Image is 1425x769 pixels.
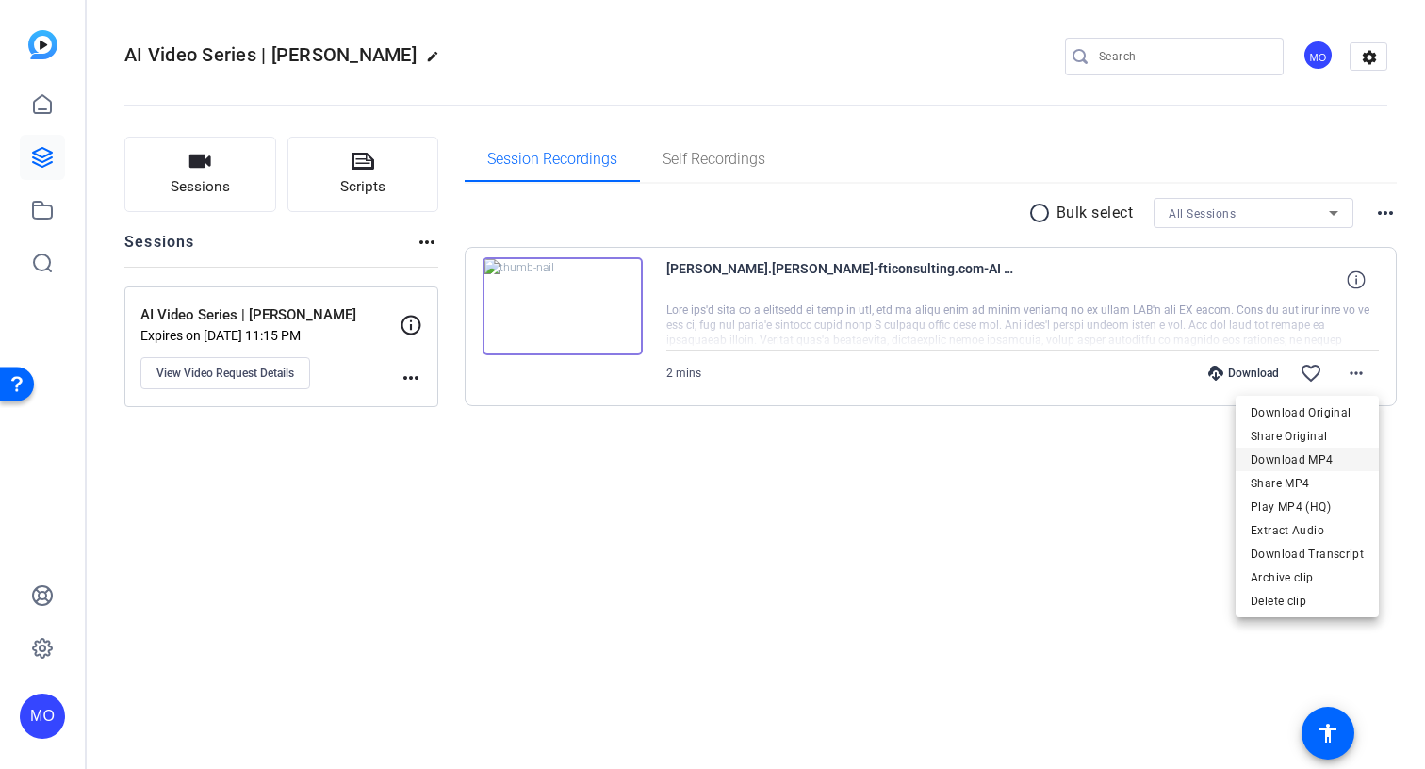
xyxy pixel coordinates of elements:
span: Delete clip [1251,590,1364,613]
span: Extract Audio [1251,519,1364,542]
span: Share Original [1251,425,1364,448]
span: Download Original [1251,401,1364,424]
span: Download MP4 [1251,449,1364,471]
span: Play MP4 (HQ) [1251,496,1364,518]
span: Download Transcript [1251,543,1364,565]
span: Archive clip [1251,566,1364,589]
span: Share MP4 [1251,472,1364,495]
